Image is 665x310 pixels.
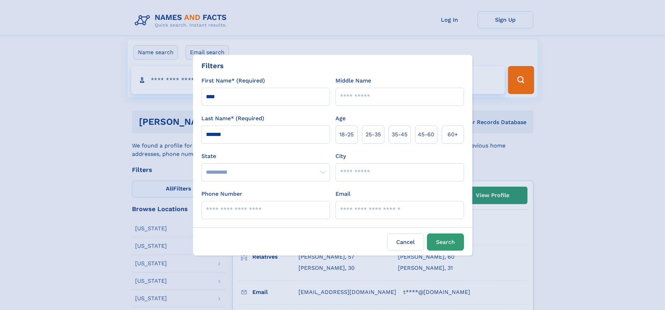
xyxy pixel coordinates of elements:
label: State [201,152,330,160]
span: 45‑60 [418,130,434,139]
span: 25‑35 [365,130,381,139]
span: 60+ [448,130,458,139]
label: Email [335,190,350,198]
label: Phone Number [201,190,242,198]
button: Search [427,233,464,251]
span: 35‑45 [392,130,407,139]
div: Filters [201,60,224,71]
span: 18‑25 [339,130,354,139]
label: City [335,152,346,160]
label: Last Name* (Required) [201,114,264,123]
label: Age [335,114,346,123]
label: Cancel [387,233,424,251]
label: First Name* (Required) [201,77,265,85]
label: Middle Name [335,77,371,85]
